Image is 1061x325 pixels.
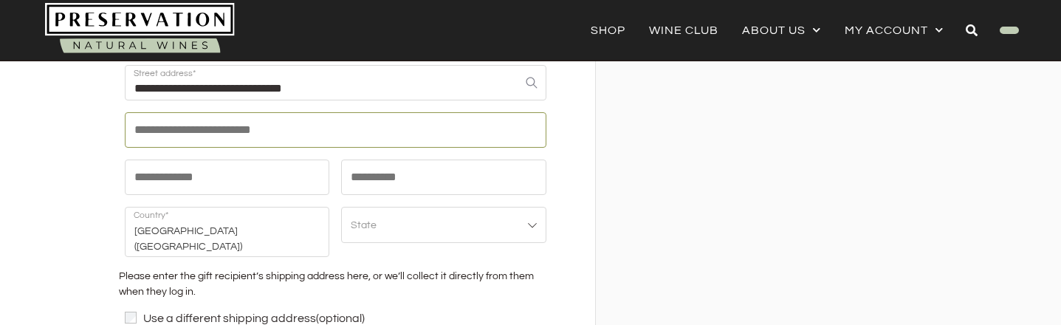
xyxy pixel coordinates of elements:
[341,207,546,243] span: State
[351,220,377,230] span: State
[125,207,330,257] strong: [GEOGRAPHIC_DATA] ([GEOGRAPHIC_DATA])
[45,3,234,57] img: Natural-organic-biodynamic-wine
[591,20,944,41] nav: Menu
[125,312,137,324] input: Use a different shipping address(optional)
[591,20,625,41] a: Shop
[119,269,552,312] div: Please enter the gift recipient’s shipping address here, or we’ll collect it directly from them w...
[845,20,944,41] a: My account
[649,20,718,41] a: Wine Club
[742,20,821,41] a: About Us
